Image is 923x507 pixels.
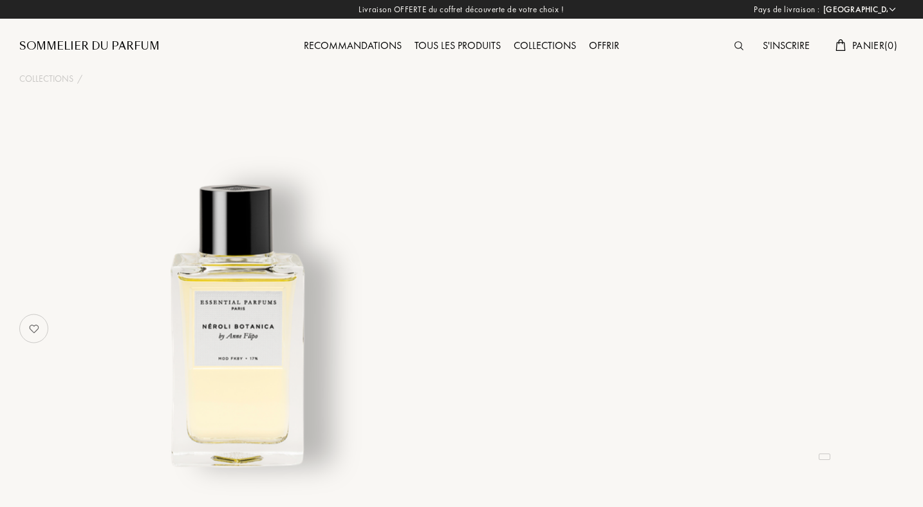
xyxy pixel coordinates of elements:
[507,38,583,55] div: Collections
[21,316,47,341] img: no_like_p.png
[835,39,846,51] img: cart.svg
[754,3,820,16] span: Pays de livraison :
[583,38,626,55] div: Offrir
[82,164,398,481] img: undefined undefined
[77,72,82,86] div: /
[408,38,507,55] div: Tous les produits
[408,39,507,52] a: Tous les produits
[756,38,816,55] div: S'inscrire
[583,39,626,52] a: Offrir
[297,39,408,52] a: Recommandations
[852,39,897,52] span: Panier ( 0 )
[734,41,743,50] img: search_icn.svg
[19,39,160,54] a: Sommelier du Parfum
[507,39,583,52] a: Collections
[297,38,408,55] div: Recommandations
[19,72,73,86] a: Collections
[756,39,816,52] a: S'inscrire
